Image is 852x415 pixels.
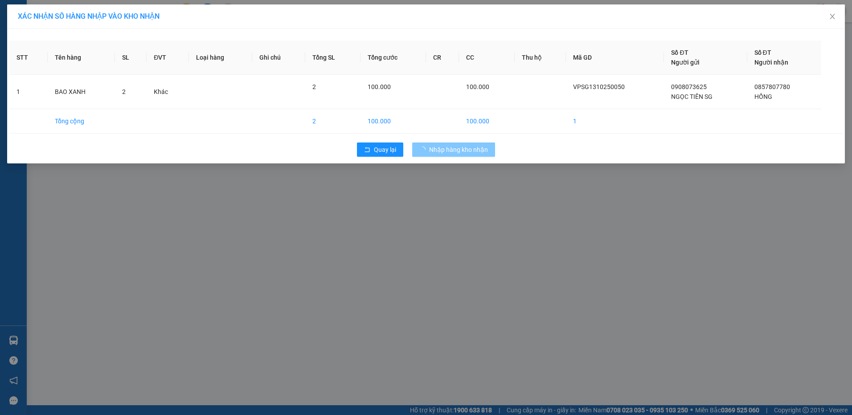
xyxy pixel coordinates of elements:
td: 1 [9,75,48,109]
th: Ghi chú [252,41,305,75]
th: CR [426,41,459,75]
td: BAO XANH [48,75,115,109]
span: close [829,13,836,20]
span: 100.000 [368,83,391,90]
td: Khác [147,75,189,109]
button: Nhập hàng kho nhận [412,142,495,157]
span: loading [419,146,429,153]
td: 1 [566,109,664,134]
span: HỒNG [754,93,772,100]
span: 2 [122,88,126,95]
button: Close [820,4,845,29]
span: Người gửi [671,59,700,66]
span: VPSG1310250050 [573,83,625,90]
span: Nhập hàng kho nhận [429,145,488,155]
th: SL [115,41,147,75]
td: Tổng cộng [48,109,115,134]
span: Số ĐT [671,49,688,56]
td: 100.000 [360,109,426,134]
span: 0857807780 [754,83,790,90]
th: CC [459,41,515,75]
span: NGỌC TIÊN SG [671,93,713,100]
th: Thu hộ [515,41,566,75]
span: Quay lại [374,145,396,155]
span: XÁC NHẬN SỐ HÀNG NHẬP VÀO KHO NHẬN [18,12,160,20]
th: Loại hàng [189,41,252,75]
span: Số ĐT [754,49,771,56]
th: Tổng cước [360,41,426,75]
td: 2 [305,109,360,134]
td: 100.000 [459,109,515,134]
th: Tổng SL [305,41,360,75]
th: Mã GD [566,41,664,75]
th: ĐVT [147,41,189,75]
th: STT [9,41,48,75]
span: 2 [312,83,316,90]
span: Người nhận [754,59,788,66]
th: Tên hàng [48,41,115,75]
button: rollbackQuay lại [357,142,403,157]
span: 100.000 [466,83,489,90]
span: 0908073625 [671,83,707,90]
span: rollback [364,146,370,154]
